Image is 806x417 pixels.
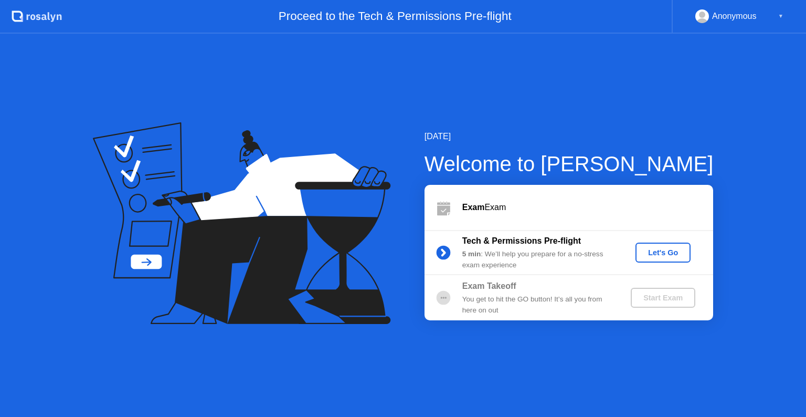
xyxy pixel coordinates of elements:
[640,248,686,257] div: Let's Go
[425,130,714,143] div: [DATE]
[712,9,757,23] div: Anonymous
[635,243,691,263] button: Let's Go
[462,201,713,214] div: Exam
[462,236,581,245] b: Tech & Permissions Pre-flight
[462,282,516,290] b: Exam Takeoff
[631,288,695,308] button: Start Exam
[635,294,691,302] div: Start Exam
[462,294,613,316] div: You get to hit the GO button! It’s all you from here on out
[425,148,714,180] div: Welcome to [PERSON_NAME]
[778,9,783,23] div: ▼
[462,250,481,258] b: 5 min
[462,203,485,212] b: Exam
[462,249,613,270] div: : We’ll help you prepare for a no-stress exam experience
